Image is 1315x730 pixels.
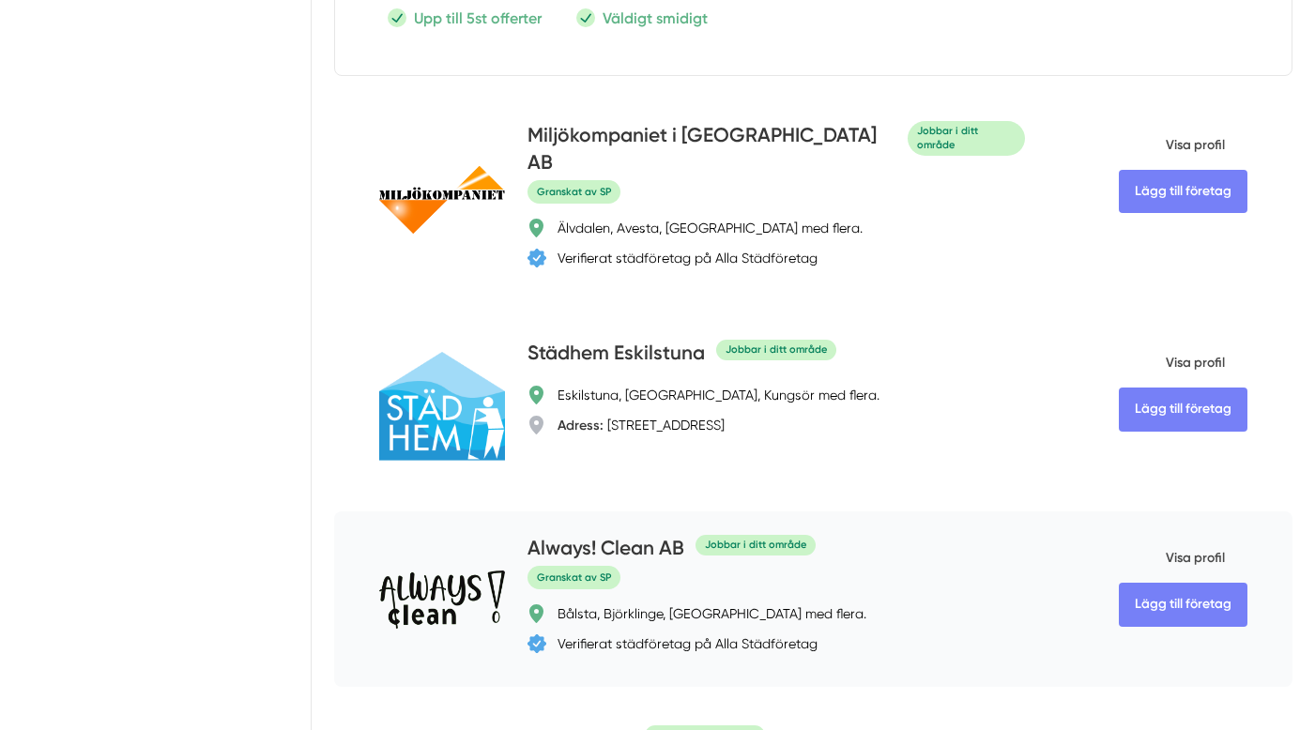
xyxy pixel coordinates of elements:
[379,166,505,235] img: Miljökompaniet i Ramnäs AB
[716,340,836,359] div: Jobbar i ditt område
[1119,583,1247,626] : Lägg till företag
[1119,121,1225,170] span: Visa profil
[528,534,684,565] h4: Always! Clean AB
[1119,534,1225,583] span: Visa profil
[379,570,505,629] img: Always! Clean AB
[558,416,725,434] div: [STREET_ADDRESS]
[558,219,863,237] div: Älvdalen, Avesta, [GEOGRAPHIC_DATA] med flera.
[603,7,708,30] p: Väldigt smidigt
[414,7,542,30] p: Upp till 5st offerter
[379,339,505,474] img: Städhem Eskilstuna
[558,417,604,433] strong: Adress:
[558,634,818,653] div: Verifierat städföretag på Alla Städföretag
[558,249,818,267] div: Verifierat städföretag på Alla Städföretag
[696,535,816,555] div: Jobbar i ditt område
[528,180,620,204] span: Granskat av SP
[1119,170,1247,213] : Lägg till företag
[558,386,879,404] div: Eskilstuna, [GEOGRAPHIC_DATA], Kungsör med flera.
[558,604,866,623] div: Bålsta, Björklinge, [GEOGRAPHIC_DATA] med flera.
[1119,339,1225,388] span: Visa profil
[528,566,620,589] span: Granskat av SP
[528,121,896,180] h4: Miljökompaniet i [GEOGRAPHIC_DATA] AB
[528,339,705,370] h4: Städhem Eskilstuna
[908,121,1025,156] div: Jobbar i ditt område
[1119,388,1247,431] : Lägg till företag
